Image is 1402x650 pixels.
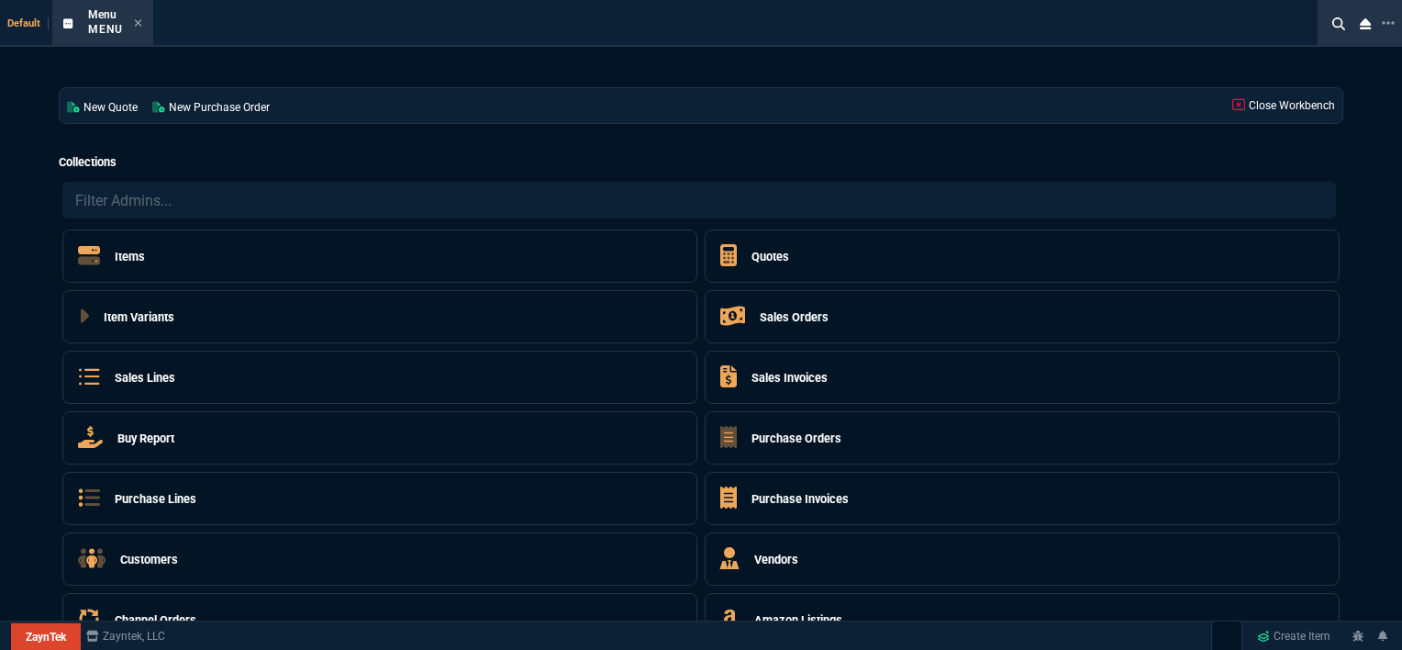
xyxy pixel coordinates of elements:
[59,153,1343,171] h5: Collections
[115,369,175,387] h5: Sales Lines
[62,182,1336,219] input: Filter Admins...
[1250,622,1338,650] a: Create Item
[134,17,142,31] nx-icon: Close Tab
[7,17,49,29] span: Default
[60,88,145,123] a: New Quote
[1382,15,1395,32] nx-icon: Open New Tab
[1325,13,1352,35] nx-icon: Search
[754,551,798,568] h5: Vendors
[88,8,117,21] span: Menu
[1225,88,1342,123] a: Close Workbench
[117,430,174,447] h5: Buy Report
[115,248,145,265] h5: Items
[751,490,849,508] h5: Purchase Invoices
[1352,13,1378,35] nx-icon: Close Workbench
[115,611,196,629] h5: Channel Orders
[88,22,123,37] p: Menu
[115,490,196,508] h5: Purchase Lines
[104,308,174,326] h5: Item Variants
[145,88,277,123] a: New Purchase Order
[751,430,841,447] h5: Purchase Orders
[754,611,842,629] h5: Amazon Listings
[751,369,828,387] h5: Sales Invoices
[760,308,829,326] h5: Sales Orders
[120,551,178,568] h5: Customers
[751,248,789,265] h5: Quotes
[81,628,171,644] a: msbcCompanyName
